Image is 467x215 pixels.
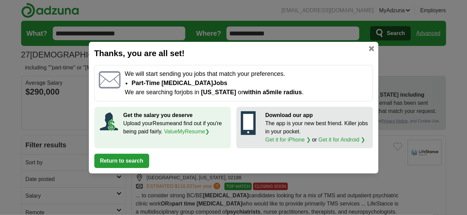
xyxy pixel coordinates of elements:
a: Get it for iPhone ❯ [265,137,311,143]
p: Upload your Resume and find out if you're being paid fairly. [123,119,227,136]
li: part-time [MEDICAL_DATA] jobs [131,79,368,88]
p: We will start sending you jobs that match your preferences. [125,69,368,79]
p: Get the salary you deserve [123,111,227,119]
a: ValueMyResume❯ [164,129,210,134]
span: [US_STATE] [201,89,236,96]
span: within a 5 mile radius [244,89,302,96]
p: Download our app [265,111,369,119]
button: Return to search [94,154,149,168]
p: The app is your new best friend. Killer jobs in your pocket. or [265,119,369,144]
h2: Thanks, you are all set! [94,47,373,60]
a: Get it for Android ❯ [318,137,365,143]
p: We are searching for jobs in or . [125,88,368,97]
